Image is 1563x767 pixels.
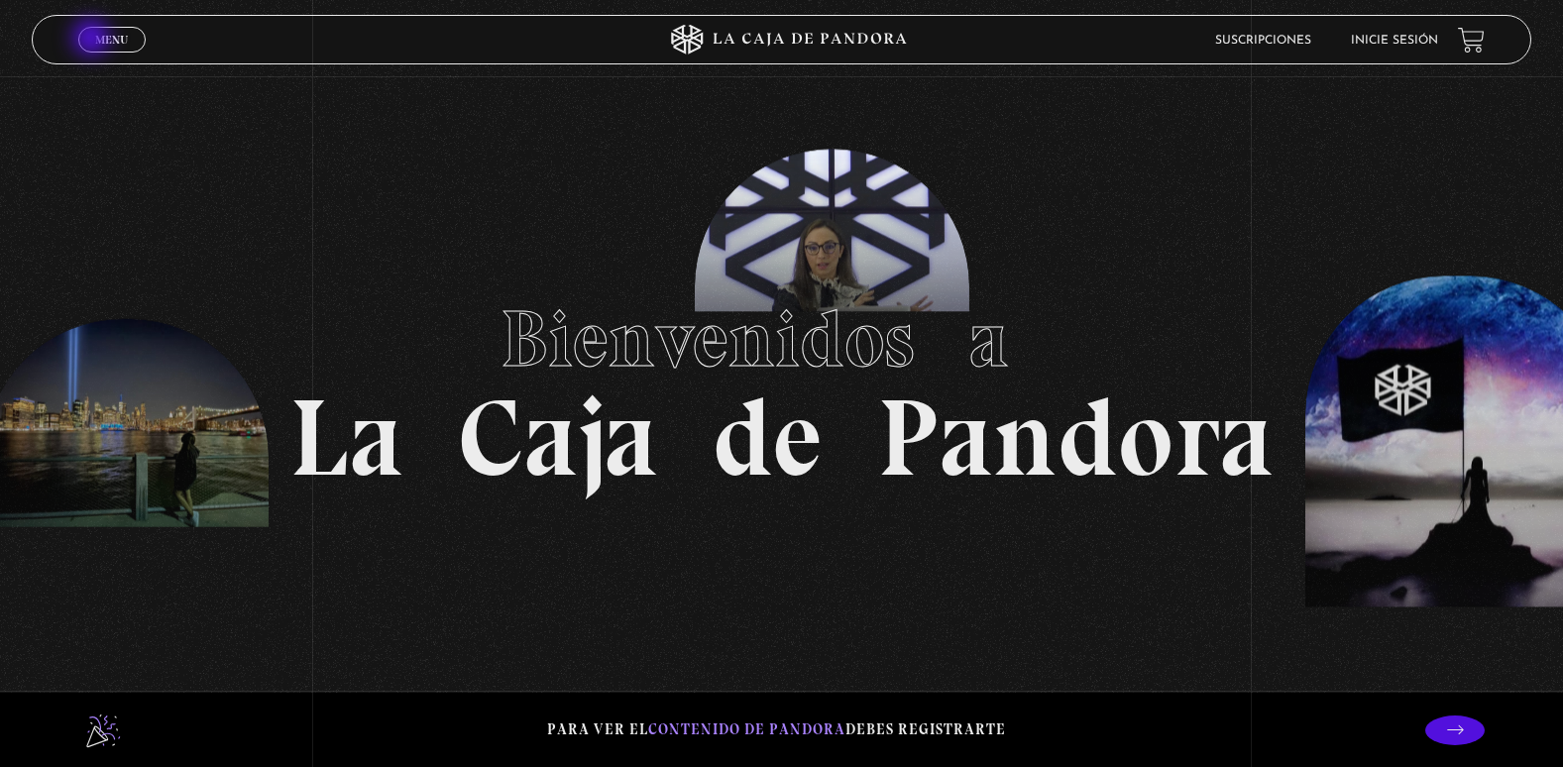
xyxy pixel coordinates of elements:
[1351,35,1438,47] a: Inicie sesión
[89,51,136,64] span: Cerrar
[289,274,1274,493] h1: La Caja de Pandora
[501,291,1063,386] span: Bienvenidos a
[547,716,1006,743] p: Para ver el debes registrarte
[1458,27,1485,54] a: View your shopping cart
[1215,35,1311,47] a: Suscripciones
[648,720,845,738] span: contenido de Pandora
[95,34,128,46] span: Menu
